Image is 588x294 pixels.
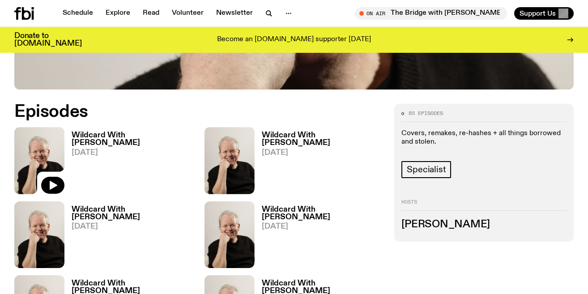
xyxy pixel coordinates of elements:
h3: Donate to [DOMAIN_NAME] [14,32,82,47]
span: [DATE] [72,149,194,157]
button: Support Us [514,7,574,20]
p: Covers, remakes, re-hashes + all things borrowed and stolen. [401,129,567,146]
a: Wildcard With [PERSON_NAME][DATE] [64,132,194,194]
img: Stuart is smiling charmingly, wearing a black t-shirt against a stark white background. [205,127,255,194]
a: Specialist [401,161,451,178]
h3: Wildcard With [PERSON_NAME] [262,206,384,221]
span: [DATE] [72,223,194,230]
span: [DATE] [262,149,384,157]
a: Wildcard With [PERSON_NAME][DATE] [64,206,194,268]
h3: Wildcard With [PERSON_NAME] [72,132,194,147]
a: Volunteer [166,7,209,20]
h3: [PERSON_NAME] [401,220,567,230]
span: Specialist [407,165,446,175]
h3: Wildcard With [PERSON_NAME] [262,132,384,147]
img: Stuart is smiling charmingly, wearing a black t-shirt against a stark white background. [14,201,64,268]
span: [DATE] [262,223,384,230]
h2: Hosts [401,200,567,210]
img: Stuart is smiling charmingly, wearing a black t-shirt against a stark white background. [14,127,64,194]
a: Read [137,7,165,20]
a: Schedule [57,7,98,20]
p: Become an [DOMAIN_NAME] supporter [DATE] [217,36,371,44]
button: On AirThe Bridge with [PERSON_NAME] [355,7,507,20]
img: Stuart is smiling charmingly, wearing a black t-shirt against a stark white background. [205,201,255,268]
span: 85 episodes [409,111,443,116]
span: Support Us [520,9,556,17]
h3: Wildcard With [PERSON_NAME] [72,206,194,221]
a: Newsletter [211,7,258,20]
h2: Episodes [14,104,383,120]
a: Explore [100,7,136,20]
a: Wildcard With [PERSON_NAME][DATE] [255,206,384,268]
a: Wildcard With [PERSON_NAME][DATE] [255,132,384,194]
